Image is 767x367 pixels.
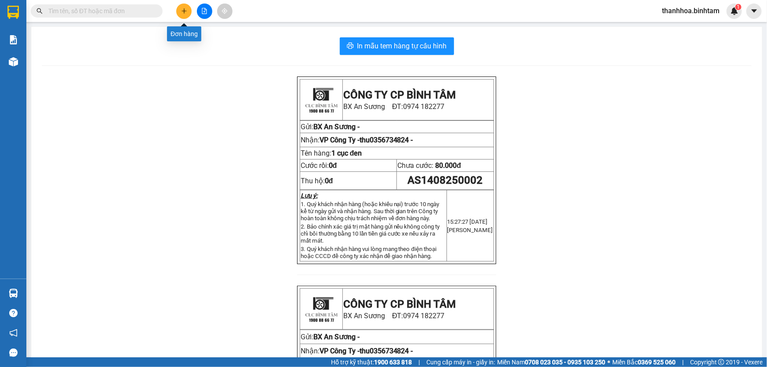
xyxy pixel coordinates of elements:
[746,4,762,19] button: caret-down
[340,37,454,55] button: printerIn mẫu tem hàng tự cấu hình
[301,333,360,341] span: Gửi:
[357,40,447,51] span: In mẫu tem hàng tự cấu hình
[201,8,207,14] span: file-add
[320,347,413,355] span: VP Công Ty -
[370,136,413,144] span: 0356734824 -
[374,359,412,366] strong: 1900 633 818
[7,6,19,19] img: logo-vxr
[407,174,483,186] span: AS1408250002
[302,80,341,120] img: logo
[167,26,201,41] div: Đơn hàng
[403,102,445,111] span: 0974 182277
[331,357,412,367] span: Hỗ trợ kỹ thuật:
[347,42,354,51] span: printer
[447,227,493,233] span: [PERSON_NAME]
[313,123,360,131] span: BX An Sương -
[343,312,445,320] span: BX An Sương ĐT:
[418,357,420,367] span: |
[313,333,360,341] span: BX An Sương -
[397,161,461,170] span: Chưa cước:
[301,161,337,170] span: Cước rồi:
[525,359,605,366] strong: 0708 023 035 - 0935 103 250
[607,360,610,364] span: ⚪️
[435,161,461,170] span: 80.000đ
[343,102,445,111] span: BX An Sương ĐT:
[750,7,758,15] span: caret-down
[718,359,724,365] span: copyright
[36,8,43,14] span: search
[301,136,413,144] span: Nhận:
[447,218,488,225] span: 15:27:27 [DATE]
[301,201,440,222] span: 1. Quý khách nhận hàng (hoặc khiếu nại) trước 10 ngày kể từ ngày gửi và nhận hàng. Sau thời gian ...
[301,149,362,157] span: Tên hàng:
[222,8,228,14] span: aim
[370,347,413,355] span: 0356734824 -
[737,4,740,10] span: 1
[9,289,18,298] img: warehouse-icon
[325,177,333,185] strong: 0đ
[403,312,445,320] span: 0974 182277
[48,6,152,16] input: Tìm tên, số ĐT hoặc mã đơn
[320,136,413,144] span: VP Công Ty -
[638,359,676,366] strong: 0369 525 060
[682,357,683,367] span: |
[301,192,318,199] strong: Lưu ý:
[301,123,313,131] span: Gửi:
[181,8,187,14] span: plus
[497,357,605,367] span: Miền Nam
[426,357,495,367] span: Cung cấp máy in - giấy in:
[9,349,18,357] span: message
[655,5,727,16] span: thanhhoa.binhtam
[301,347,413,355] span: Nhận:
[612,357,676,367] span: Miền Bắc
[217,4,233,19] button: aim
[301,223,440,244] span: 2. Bảo chính xác giá trị mặt hàng gửi nếu không công ty chỉ bồi thường bằng 10 lần tiền giá cước ...
[9,57,18,66] img: warehouse-icon
[360,347,413,355] span: thu
[731,7,738,15] img: icon-new-feature
[176,4,192,19] button: plus
[735,4,742,10] sup: 1
[360,136,413,144] span: thu
[197,4,212,19] button: file-add
[302,289,341,329] img: logo
[9,309,18,317] span: question-circle
[9,35,18,44] img: solution-icon
[331,149,362,157] span: 1 cục đen
[329,161,337,170] span: 0đ
[301,177,333,185] span: Thu hộ:
[9,329,18,337] span: notification
[301,246,436,259] span: 3. Quý khách nhận hàng vui lòng mang theo điện thoại hoặc CCCD đề công ty xác nhận để giao nhận h...
[343,298,456,310] strong: CÔNG TY CP BÌNH TÂM
[343,89,456,101] strong: CÔNG TY CP BÌNH TÂM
